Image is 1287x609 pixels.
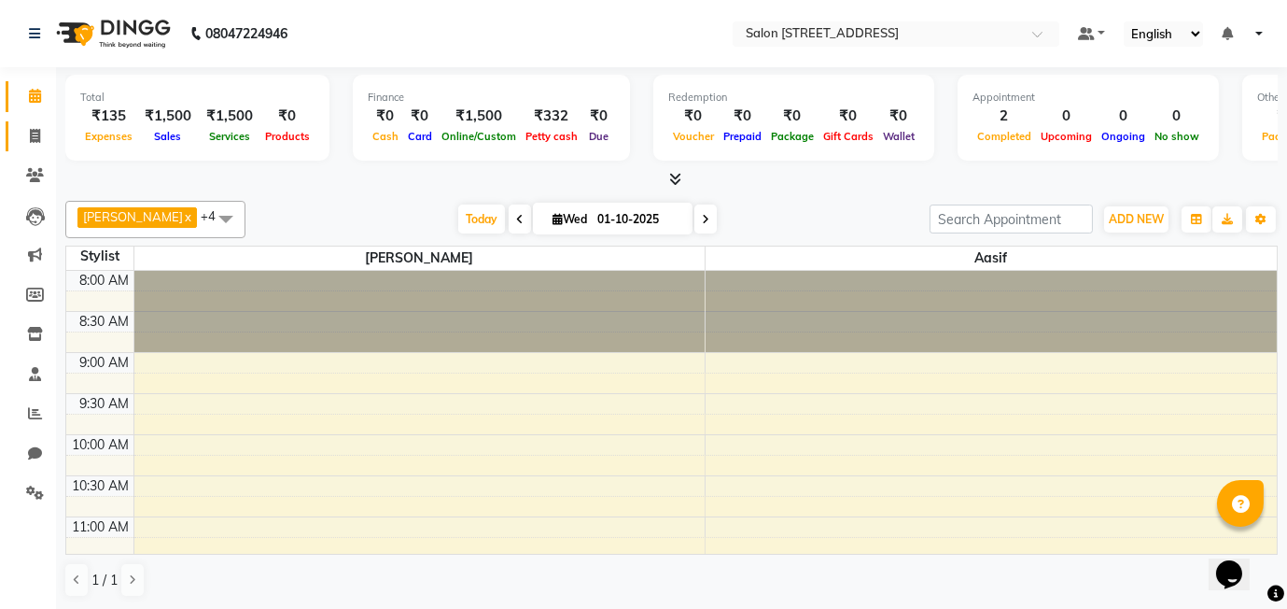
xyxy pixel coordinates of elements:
[972,130,1036,143] span: Completed
[1209,534,1268,590] iframe: chat widget
[368,90,615,106] div: Finance
[69,435,133,455] div: 10:00 AM
[403,106,437,127] div: ₹0
[69,517,133,537] div: 11:00 AM
[183,209,191,224] a: x
[80,130,137,143] span: Expenses
[1097,106,1150,127] div: 0
[80,106,137,127] div: ₹135
[719,130,766,143] span: Prepaid
[137,106,199,127] div: ₹1,500
[150,130,187,143] span: Sales
[668,106,719,127] div: ₹0
[437,130,521,143] span: Online/Custom
[134,247,706,270] span: [PERSON_NAME]
[368,106,403,127] div: ₹0
[1150,106,1204,127] div: 0
[818,130,878,143] span: Gift Cards
[930,205,1093,234] input: Search Appointment
[668,90,919,106] div: Redemption
[458,205,505,234] span: Today
[972,106,1036,127] div: 2
[972,90,1204,106] div: Appointment
[77,394,133,414] div: 9:30 AM
[437,106,521,127] div: ₹1,500
[592,205,685,234] input: 2025-10-01
[260,130,315,143] span: Products
[77,312,133,332] div: 8:30 AM
[878,106,919,127] div: ₹0
[706,247,1277,270] span: Aasif
[260,106,315,127] div: ₹0
[582,106,615,127] div: ₹0
[719,106,766,127] div: ₹0
[818,106,878,127] div: ₹0
[204,130,255,143] span: Services
[66,247,133,266] div: Stylist
[403,130,437,143] span: Card
[69,476,133,496] div: 10:30 AM
[1109,212,1164,226] span: ADD NEW
[548,212,592,226] span: Wed
[1036,130,1097,143] span: Upcoming
[199,106,260,127] div: ₹1,500
[766,130,818,143] span: Package
[766,106,818,127] div: ₹0
[83,209,183,224] span: [PERSON_NAME]
[201,208,230,223] span: +4
[91,571,118,590] span: 1 / 1
[205,7,287,60] b: 08047224946
[584,130,613,143] span: Due
[521,106,582,127] div: ₹332
[668,130,719,143] span: Voucher
[77,271,133,290] div: 8:00 AM
[80,90,315,106] div: Total
[77,353,133,373] div: 9:00 AM
[1104,206,1168,233] button: ADD NEW
[1150,130,1204,143] span: No show
[368,130,403,143] span: Cash
[48,7,175,60] img: logo
[1036,106,1097,127] div: 0
[878,130,919,143] span: Wallet
[521,130,582,143] span: Petty cash
[1097,130,1150,143] span: Ongoing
